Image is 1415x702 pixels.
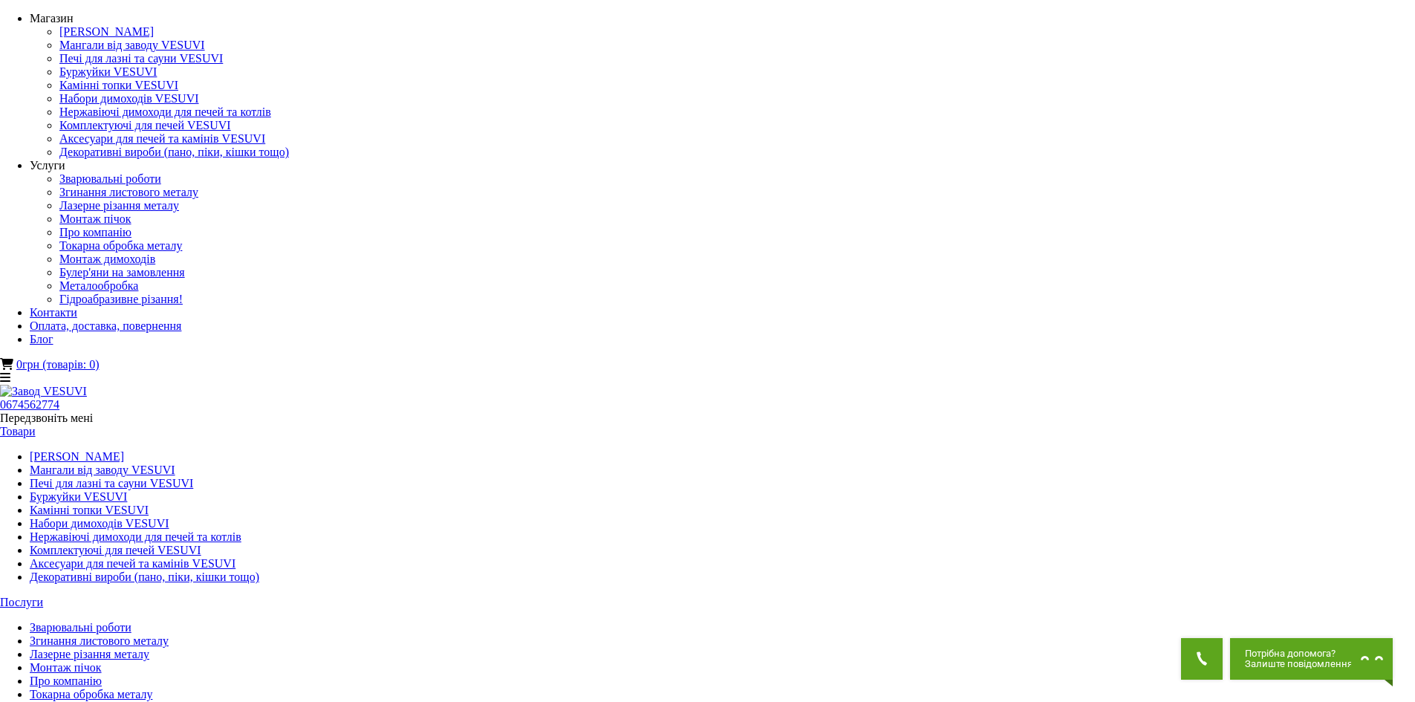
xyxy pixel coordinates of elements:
[30,450,124,463] a: [PERSON_NAME]
[59,132,265,145] a: Аксесуари для печей та камінів VESUVI
[59,119,231,131] a: Комплектуючі для печей VESUVI
[59,279,138,292] a: Металообробка
[30,688,152,701] a: Токарна обробка металу
[59,239,182,252] a: Токарна обробка металу
[30,675,102,687] a: Про компанію
[30,159,1415,172] div: Услуги
[30,490,127,503] a: Буржуйки VESUVI
[1245,659,1353,669] span: Залиште повідомлення
[59,65,157,78] a: Буржуйки VESUVI
[30,517,169,530] a: Набори димоходів VESUVI
[1181,638,1223,680] button: Get Call button
[30,319,181,332] a: Оплата, доставка, повернення
[59,105,271,118] a: Нержавіючі димоходи для печей та котлів
[59,226,131,238] a: Про компанію
[30,333,53,345] a: Блог
[30,544,201,556] a: Комплектуючі для печей VESUVI
[59,25,154,38] a: [PERSON_NAME]
[59,266,185,279] a: Булер'яни на замовлення
[59,39,205,51] a: Мангали від заводу VESUVI
[59,186,198,198] a: Згинання листового металу
[59,146,289,158] a: Декоративні вироби (пано, піки, кішки тощо)
[59,199,179,212] a: Лазерне різання металу
[16,358,99,371] a: 0грн (товарів: 0)
[59,79,178,91] a: Камінні топки VESUVI
[30,477,193,490] a: Печі для лазні та сауни VESUVI
[30,661,102,674] a: Монтаж пічок
[30,12,1415,25] div: Магазин
[59,212,131,225] a: Монтаж пічок
[59,253,155,265] a: Монтаж димоходів
[30,571,259,583] a: Декоративні вироби (пано, піки, кішки тощо)
[30,464,175,476] a: Мангали від заводу VESUVI
[30,557,235,570] a: Аксесуари для печей та камінів VESUVI
[1230,638,1393,680] button: Chat button
[30,621,131,634] a: Зварювальні роботи
[30,648,149,660] a: Лазерне різання металу
[59,92,199,105] a: Набори димоходів VESUVI
[59,172,161,185] a: Зварювальні роботи
[30,504,149,516] a: Камінні топки VESUVI
[1245,649,1353,659] span: Потрібна допомога?
[30,634,169,647] a: Згинання листового металу
[30,530,241,543] a: Нержавіючі димоходи для печей та котлів
[30,306,77,319] a: Контакти
[59,52,223,65] a: Печі для лазні та сауни VESUVI
[59,293,183,305] a: Гідроабразивне різання!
